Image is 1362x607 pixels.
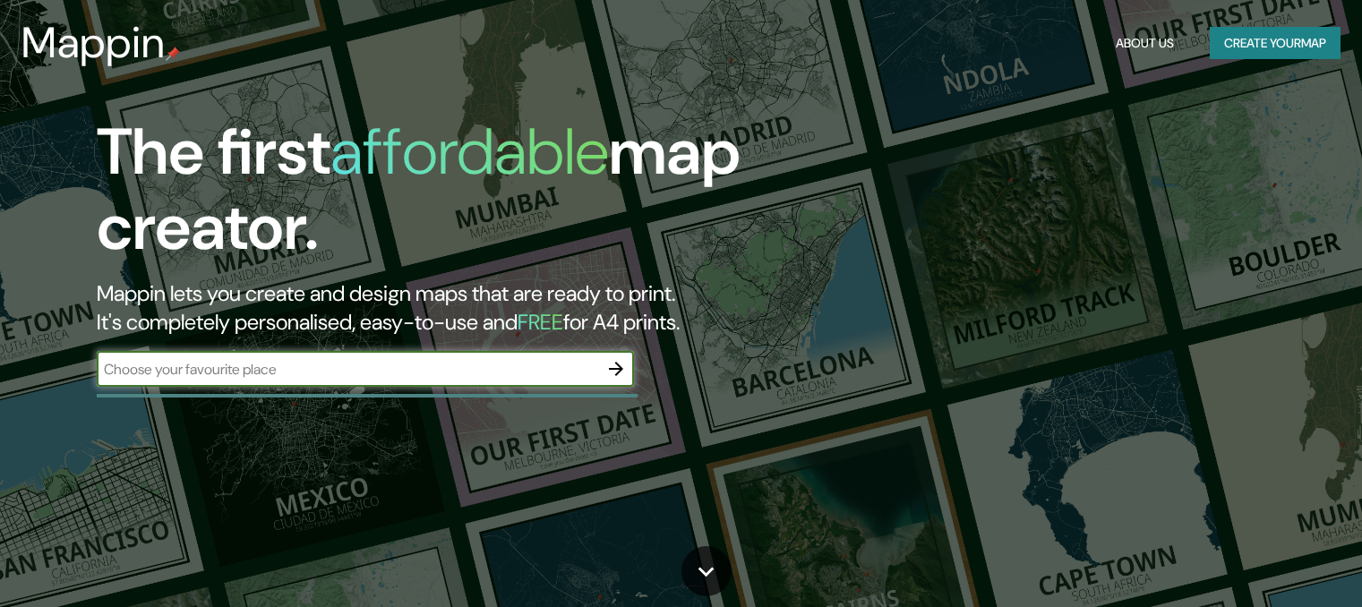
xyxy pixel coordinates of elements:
h3: Mappin [21,18,166,68]
button: About Us [1109,27,1181,60]
input: Choose your favourite place [97,359,598,380]
h1: affordable [330,110,609,193]
img: mappin-pin [166,47,180,61]
h1: The first map creator. [97,115,778,279]
button: Create yourmap [1210,27,1341,60]
h5: FREE [518,308,563,336]
h2: Mappin lets you create and design maps that are ready to print. It's completely personalised, eas... [97,279,778,337]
